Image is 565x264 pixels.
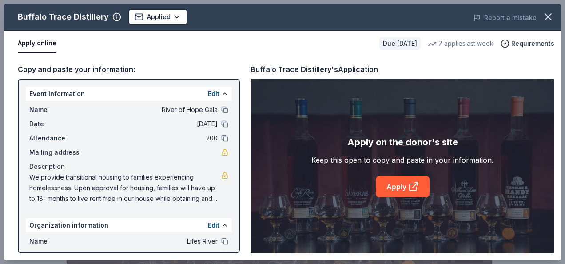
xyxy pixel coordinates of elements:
button: Edit [208,88,219,99]
span: Requirements [511,38,554,49]
div: Event information [26,87,232,101]
button: Edit [208,220,219,231]
span: Name [29,236,89,247]
span: We provide transitional housing to families experiencing homelessness. Upon approval for housing,... [29,172,221,204]
div: Copy and paste your information: [18,64,240,75]
span: Website [29,250,89,261]
span: Lifes River [89,236,218,247]
span: Attendance [29,133,89,144]
div: Description [29,161,228,172]
button: Requirements [501,38,554,49]
a: Apply [376,176,430,197]
div: Apply on the donor's site [347,135,458,149]
span: River of Hope Gala [89,104,218,115]
div: 7 applies last week [428,38,493,49]
span: Fill in using "Edit" [174,252,218,259]
button: Apply online [18,34,56,53]
span: Applied [147,12,171,22]
span: Date [29,119,89,129]
button: Report a mistake [473,12,537,23]
div: Buffalo Trace Distillery [18,10,109,24]
span: [DATE] [89,119,218,129]
span: 200 [89,133,218,144]
div: Organization information [26,218,232,232]
span: Mailing address [29,147,89,158]
span: Name [29,104,89,115]
div: Due [DATE] [379,37,421,50]
div: Keep this open to copy and paste in your information. [311,155,493,165]
button: Applied [128,9,187,25]
div: Buffalo Trace Distillery's Application [251,64,378,75]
